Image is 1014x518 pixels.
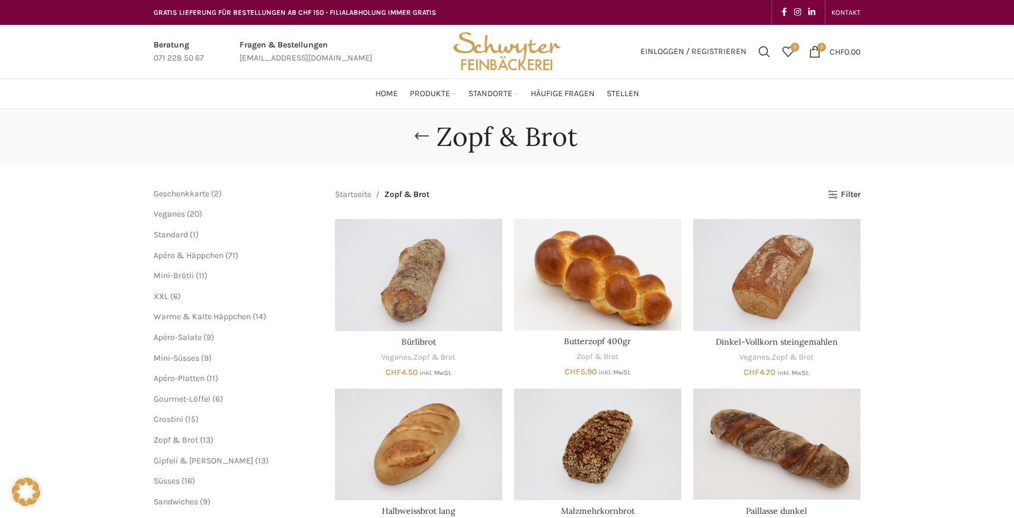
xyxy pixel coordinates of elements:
[154,312,251,322] a: Warme & Kalte Häppchen
[190,209,199,219] span: 20
[228,250,235,260] span: 71
[716,336,838,347] a: Dinkel-Vollkorn steingemahlen
[420,369,452,377] small: inkl. MwSt.
[188,414,196,424] span: 15
[830,46,860,56] bdi: 0.00
[752,40,776,63] div: Suchen
[607,82,639,106] a: Stellen
[335,389,502,500] a: Halbweissbrot lang
[154,435,198,445] a: Zopf & Brot
[335,352,502,363] div: ,
[599,368,631,376] small: inkl. MwSt.
[203,435,211,445] span: 13
[199,271,205,281] span: 11
[576,351,618,363] a: Zopf & Brot
[154,497,198,507] span: Sandwiches
[744,367,776,377] bdi: 4.70
[154,39,204,65] a: Infobox link
[564,336,631,347] a: Butterzopf 400gr
[746,506,807,516] a: Paillasse dunkel
[154,373,205,383] a: Apéro-Platten
[154,209,185,219] a: Veganes
[607,88,639,100] span: Stellen
[410,82,457,106] a: Produkte
[154,456,253,466] a: Gipfeli & [PERSON_NAME]
[173,291,178,301] span: 6
[209,373,215,383] span: 11
[831,8,860,17] span: KONTAKT
[739,352,770,363] a: Veganes
[830,46,844,56] span: CHF
[184,476,192,486] span: 16
[214,189,219,199] span: 2
[204,353,209,363] span: 9
[154,332,202,342] a: Apéro-Salate
[407,125,436,148] a: Go back
[154,189,209,199] a: Geschenkkarte
[381,352,412,363] a: Veganes
[335,219,502,330] a: Bürlibrot
[817,43,826,52] span: 0
[154,353,199,363] a: Mini-Süsses
[375,88,398,100] span: Home
[401,336,436,347] a: Bürlibrot
[777,369,809,377] small: inkl. MwSt.
[375,82,398,106] a: Home
[803,40,866,63] a: 0 CHF0.00
[449,25,565,78] img: Bäckerei Schwyter
[384,188,429,201] span: Zopf & Brot
[531,88,595,100] span: Häufige Fragen
[744,367,760,377] span: CHF
[805,4,819,21] a: Linkedin social link
[154,8,436,17] span: GRATIS LIEFERUNG FÜR BESTELLUNGEN AB CHF 150 - FILIALABHOLUNG IMMER GRATIS
[215,394,220,404] span: 6
[154,230,188,240] a: Standard
[468,82,519,106] a: Standorte
[565,367,581,377] span: CHF
[154,476,180,486] span: Süsses
[240,39,372,65] a: Infobox link
[776,40,800,63] a: 0
[693,389,860,500] a: Paillasse dunkel
[148,82,866,106] div: Main navigation
[790,4,805,21] a: Instagram social link
[449,46,565,56] a: Site logo
[825,1,866,24] div: Secondary navigation
[382,506,455,516] a: Halbweissbrot lang
[831,1,860,24] a: KONTAKT
[154,394,211,404] a: Gourmet-Löffel
[256,312,263,322] span: 14
[514,219,681,330] a: Butterzopf 400gr
[561,506,634,516] a: Malzmehrkornbrot
[258,456,266,466] span: 13
[771,352,814,363] a: Zopf & Brot
[776,40,800,63] div: Meine Wunschliste
[413,352,455,363] a: Zopf & Brot
[531,82,595,106] a: Häufige Fragen
[385,367,418,377] bdi: 4.50
[410,88,450,100] span: Produkte
[154,291,168,301] a: XXL
[565,367,597,377] bdi: 5.90
[154,250,224,260] a: Apéro & Häppchen
[468,88,512,100] span: Standorte
[335,188,371,201] a: Startseite
[154,271,194,281] a: Mini-Brötli
[828,190,860,200] a: Filter
[634,40,752,63] a: Einloggen / Registrieren
[193,230,196,240] span: 1
[778,4,790,21] a: Facebook social link
[335,188,429,201] nav: Breadcrumb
